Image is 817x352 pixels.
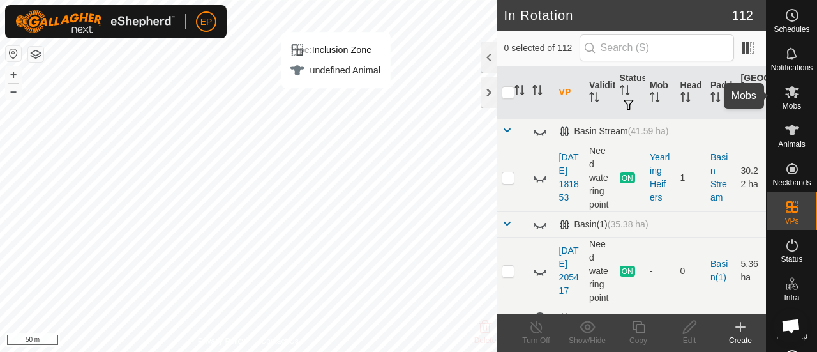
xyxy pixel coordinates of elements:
span: Mobs [783,102,801,110]
p-sorticon: Activate to sort [514,87,525,97]
td: 30.22 ha [736,144,766,211]
div: Basin(1) [559,219,648,230]
div: Edit [664,335,715,346]
span: (35.38 ha) [608,219,648,229]
span: 112 [732,6,753,25]
span: ON [620,172,635,183]
td: Need watering point [584,144,614,211]
h2: In Rotation [504,8,732,23]
th: Mob [645,66,675,119]
span: VPs [784,217,798,225]
button: Map Layers [28,47,43,62]
span: EP [200,15,213,29]
span: Infra [784,294,799,302]
p-sorticon: Activate to sort [680,94,691,104]
span: 0 selected of 112 [504,42,580,55]
a: Basin(1) [710,259,728,282]
span: (12.17 ha) [610,312,650,323]
div: Open chat [774,309,808,343]
th: Paddock [705,66,735,119]
a: Privacy Policy [198,335,246,347]
th: [GEOGRAPHIC_DATA] Area [736,66,766,119]
a: [DATE] 205417 [559,245,579,296]
div: Basin Stream [559,126,669,137]
p-sorticon: Activate to sort [650,94,660,104]
td: Need watering point [584,237,614,305]
span: ON [620,266,635,277]
div: Copy [613,335,664,346]
td: 5.36 ha [736,237,766,305]
div: Birch Hill [559,312,650,323]
button: Reset Map [6,46,21,61]
span: Neckbands [772,179,811,187]
td: 0 [675,237,705,305]
span: Status [781,256,802,263]
div: Create [715,335,766,346]
span: Notifications [771,64,813,72]
a: Contact Us [260,335,298,347]
button: – [6,84,21,99]
span: Heatmap [776,332,807,340]
th: Head [675,66,705,119]
div: undefined Animal [290,63,380,78]
p-sorticon: Activate to sort [589,94,599,104]
th: Validity [584,66,614,119]
p-sorticon: Activate to sort [710,94,721,104]
a: [DATE] 181853 [559,152,579,203]
div: - [650,264,670,278]
th: Status [615,66,645,119]
span: (41.59 ha) [628,126,669,136]
div: Turn Off [511,335,562,346]
a: Basin Stream [710,152,728,203]
img: Gallagher Logo [15,10,175,33]
div: Show/Hide [562,335,613,346]
p-sorticon: Activate to sort [532,87,543,97]
span: Animals [778,141,806,148]
p-sorticon: Activate to sort [620,87,630,97]
input: Search (S) [580,34,734,61]
button: + [6,67,21,82]
div: Inclusion Zone [290,42,380,57]
p-sorticon: Activate to sort [741,100,751,111]
div: Yearling Heifers [650,151,670,204]
td: 1 [675,144,705,211]
th: VP [554,66,584,119]
span: Schedules [774,26,809,33]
